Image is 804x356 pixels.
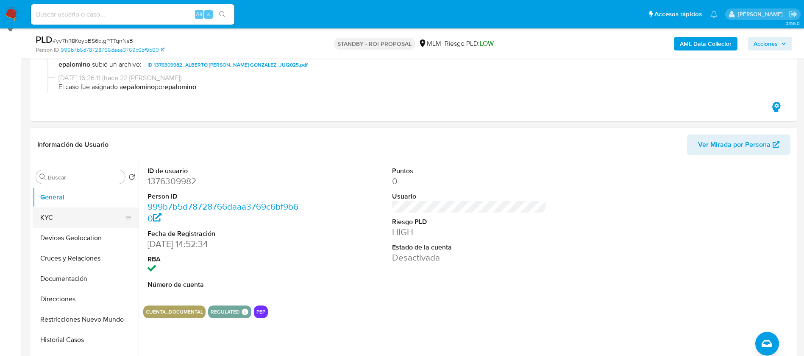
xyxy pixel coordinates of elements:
[445,39,494,48] span: Riesgo PLD:
[33,269,139,289] button: Documentación
[31,9,234,20] input: Buscar usuario o caso...
[53,36,133,45] span: # yv7hR8KoybBS6ctgPTTqnNsB
[128,174,135,183] button: Volver al orden por defecto
[786,20,800,27] span: 3.156.0
[147,60,308,70] span: ID 1376309982_ALBERTO [PERSON_NAME] GONZALEZ_JUl2025.pdf
[48,174,122,181] input: Buscar
[147,289,302,301] dd: -
[710,11,718,18] a: Notificaciones
[36,46,59,54] b: Person ID
[147,175,302,187] dd: 1376309982
[58,82,777,92] span: El caso fue asignado a por
[146,310,203,314] button: cuenta_documental
[674,37,737,50] button: AML Data Collector
[392,243,547,252] dt: Estado de la cuenta
[789,10,798,19] a: Salir
[698,135,771,155] span: Ver Mirada por Persona
[392,226,547,238] dd: HIGH
[147,255,302,264] dt: RBA
[748,37,792,50] button: Acciones
[392,217,547,227] dt: Riesgo PLD
[39,174,46,180] button: Buscar
[680,37,732,50] b: AML Data Collector
[147,192,302,201] dt: Person ID
[392,166,547,176] dt: Puntos
[392,175,547,187] dd: 0
[147,280,302,289] dt: Número de cuenta
[392,192,547,201] dt: Usuario
[147,238,302,250] dd: [DATE] 14:52:34
[37,140,108,149] h1: Información de Usuario
[738,10,786,18] p: alicia.aldreteperez@mercadolibre.com.mx
[196,10,203,18] span: Alt
[214,8,231,20] button: search-icon
[33,248,139,269] button: Cruces y Relaciones
[480,39,494,48] span: LOW
[754,37,778,50] span: Acciones
[58,73,777,83] span: [DATE] 16:26:11 (hace 22 [PERSON_NAME])
[418,39,441,48] div: MLM
[211,310,240,314] button: regulated
[33,187,139,207] button: General
[687,135,790,155] button: Ver Mirada por Persona
[256,310,265,314] button: pep
[33,330,139,350] button: Historial Casos
[207,10,210,18] span: s
[123,82,155,92] b: epalomino
[33,309,139,330] button: Restricciones Nuevo Mundo
[33,289,139,309] button: Direcciones
[143,60,312,70] button: ID 1376309982_ALBERTO [PERSON_NAME] GONZALEZ_JUl2025.pdf
[164,82,196,92] b: epalomino
[147,229,302,238] dt: Fecha de Registración
[33,207,132,228] button: KYC
[36,33,53,46] b: PLD
[33,228,139,248] button: Devices Geolocation
[92,60,142,70] span: subió un archivo:
[392,252,547,263] dd: Desactivada
[147,166,302,176] dt: ID de usuario
[147,200,298,224] a: 999b7b5d78728766daaa3769c6bf9b60
[654,10,702,19] span: Accesos rápidos
[61,46,164,54] a: 999b7b5d78728766daaa3769c6bf9b60
[58,60,90,70] b: epalomino
[334,38,415,50] p: STANDBY - ROI PROPOSAL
